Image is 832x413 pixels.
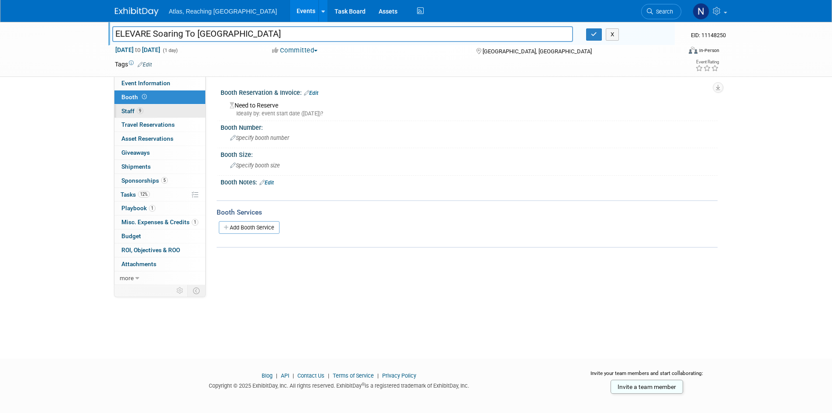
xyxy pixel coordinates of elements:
td: Toggle Event Tabs [187,285,205,296]
span: more [120,274,134,281]
a: Contact Us [297,372,325,379]
div: Booth Number: [221,121,718,132]
a: Booth [114,90,205,104]
a: Event Information [114,76,205,90]
div: Booth Services [217,208,718,217]
img: ExhibitDay [115,7,159,16]
a: Edit [138,62,152,68]
span: Playbook [121,205,155,212]
span: (1 day) [162,48,178,53]
a: Shipments [114,160,205,174]
span: 1 [192,219,198,226]
span: Travel Reservations [121,121,175,128]
button: Committed [269,46,321,55]
a: API [281,372,289,379]
a: more [114,271,205,285]
span: [DATE] [DATE] [115,46,161,54]
span: | [375,372,381,379]
div: Invite your team members and start collaborating: [577,370,718,383]
img: Format-Inperson.png [689,47,697,54]
span: ROI, Objectives & ROO [121,246,180,253]
span: Atlas, Reaching [GEOGRAPHIC_DATA] [169,8,277,15]
a: Edit [259,180,274,186]
span: | [274,372,280,379]
a: Asset Reservations [114,132,205,146]
div: Booth Notes: [221,176,718,187]
a: Staff9 [114,104,205,118]
div: Copyright © 2025 ExhibitDay, Inc. All rights reserved. ExhibitDay is a registered trademark of Ex... [115,380,564,390]
a: Misc. Expenses & Credits1 [114,215,205,229]
a: Travel Reservations [114,118,205,132]
span: Specify booth number [230,135,289,141]
span: 1 [149,205,155,212]
span: Event ID: 11148250 [691,32,726,38]
button: X [606,28,619,41]
a: Giveaways [114,146,205,160]
img: Nxtvisor Events [693,3,709,20]
a: Budget [114,229,205,243]
a: ROI, Objectives & ROO [114,243,205,257]
sup: ® [362,382,365,387]
span: Attachments [121,260,156,267]
a: Playbook1 [114,201,205,215]
div: Booth Reservation & Invoice: [221,86,718,97]
span: | [290,372,296,379]
div: Event Rating [695,60,719,64]
a: Edit [304,90,318,96]
a: Sponsorships5 [114,174,205,187]
a: Tasks12% [114,188,205,201]
a: Terms of Service [333,372,374,379]
div: Ideally by: event start date ([DATE])? [230,110,711,118]
td: Personalize Event Tab Strip [173,285,188,296]
div: Need to Reserve [227,99,711,118]
span: 12% [138,191,150,198]
span: Search [653,8,673,15]
span: | [326,372,331,379]
span: Event Information [121,80,170,87]
span: Giveaways [121,149,150,156]
span: Budget [121,233,141,239]
a: Blog [262,372,273,379]
span: Staff [121,108,143,115]
span: Asset Reservations [121,135,173,142]
div: In-Person [699,47,719,54]
a: Add Booth Service [219,221,280,234]
span: 9 [137,108,143,114]
span: Sponsorships [121,177,168,184]
span: Tasks [121,191,150,198]
span: Booth not reserved yet [140,94,148,100]
span: [GEOGRAPHIC_DATA], [GEOGRAPHIC_DATA] [483,48,592,55]
span: 5 [161,177,168,184]
div: Booth Size: [221,148,718,159]
a: Privacy Policy [382,372,416,379]
a: Search [641,4,681,19]
span: Booth [121,94,148,101]
span: Misc. Expenses & Credits [121,219,198,226]
a: Invite a team member [611,380,683,394]
td: Tags [115,60,152,69]
span: Specify booth size [230,162,280,169]
div: Event Format [630,45,720,59]
span: to [134,46,142,53]
a: Attachments [114,257,205,271]
span: Shipments [121,163,151,170]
